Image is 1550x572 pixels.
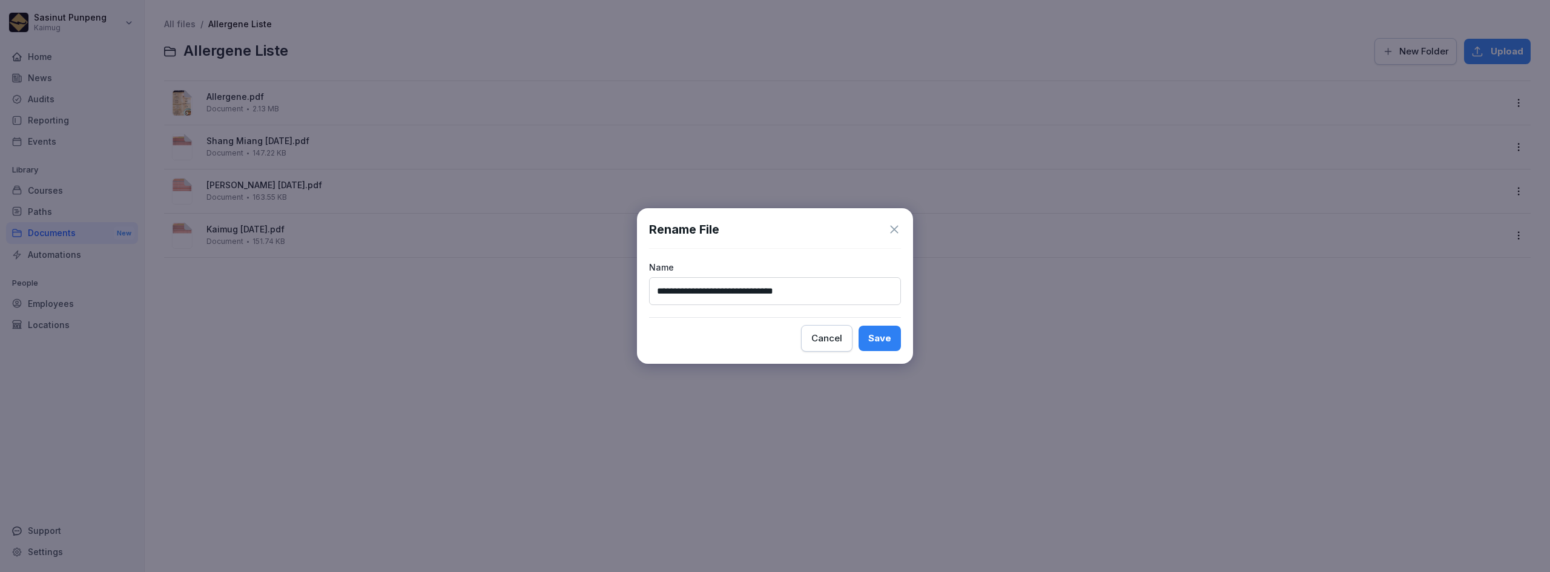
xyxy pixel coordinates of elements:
[868,332,891,345] div: Save
[801,325,852,352] button: Cancel
[811,332,842,345] div: Cancel
[649,220,719,238] h1: Rename File
[649,261,901,274] p: Name
[859,326,901,351] button: Save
